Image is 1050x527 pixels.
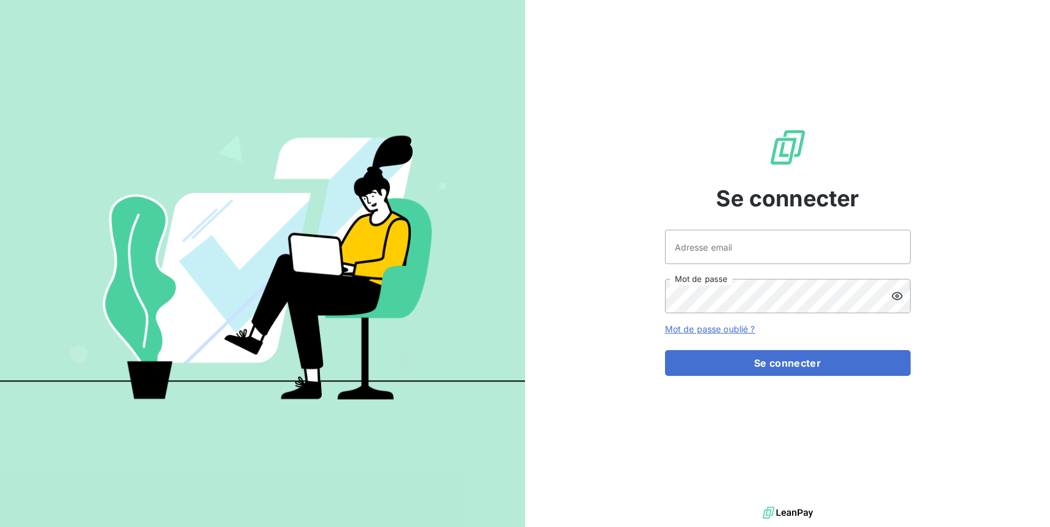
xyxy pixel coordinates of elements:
[768,128,807,167] img: Logo LeanPay
[716,182,860,215] span: Se connecter
[665,230,911,264] input: placeholder
[665,324,755,334] a: Mot de passe oublié ?
[763,504,813,522] img: logo
[665,350,911,376] button: Se connecter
